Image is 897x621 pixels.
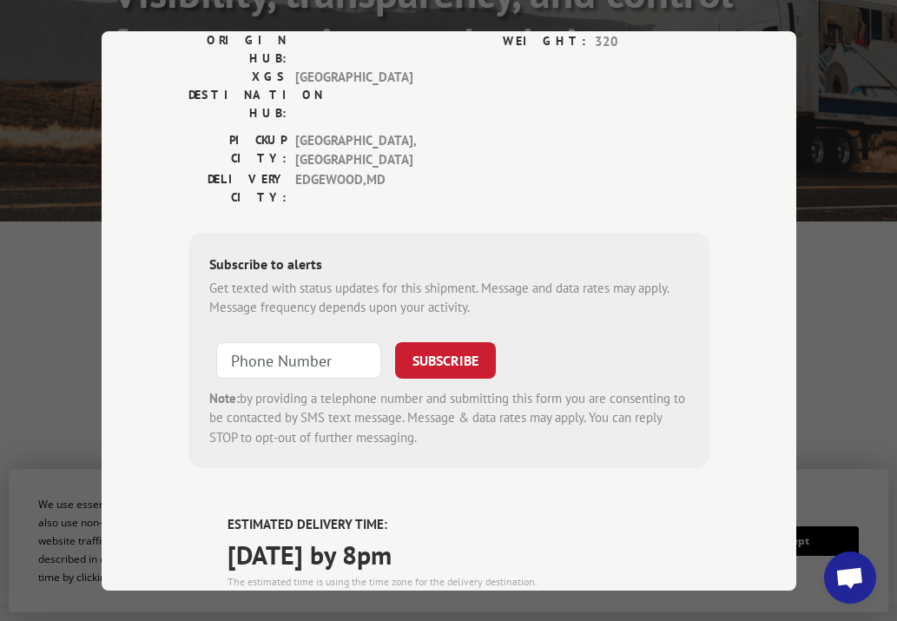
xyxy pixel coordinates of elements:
[295,12,412,67] span: [GEOGRAPHIC_DATA]
[188,130,287,169] label: PICKUP CITY:
[295,169,412,206] span: EDGEWOOD , MD
[188,12,287,67] label: XGS ORIGIN HUB:
[209,388,689,447] div: by providing a telephone number and submitting this form you are consenting to be contacted by SM...
[595,32,709,52] span: 320
[295,130,412,169] span: [GEOGRAPHIC_DATA] , [GEOGRAPHIC_DATA]
[228,515,709,535] label: ESTIMATED DELIVERY TIME:
[188,169,287,206] label: DELIVERY CITY:
[395,341,496,378] button: SUBSCRIBE
[216,341,381,378] input: Phone Number
[228,534,709,573] span: [DATE] by 8pm
[824,552,876,604] div: Open chat
[209,278,689,317] div: Get texted with status updates for this shipment. Message and data rates may apply. Message frequ...
[449,32,586,52] label: WEIGHT:
[295,67,412,122] span: [GEOGRAPHIC_DATA]
[209,253,689,278] div: Subscribe to alerts
[188,67,287,122] label: XGS DESTINATION HUB:
[228,573,709,589] div: The estimated time is using the time zone for the delivery destination.
[209,389,240,406] strong: Note:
